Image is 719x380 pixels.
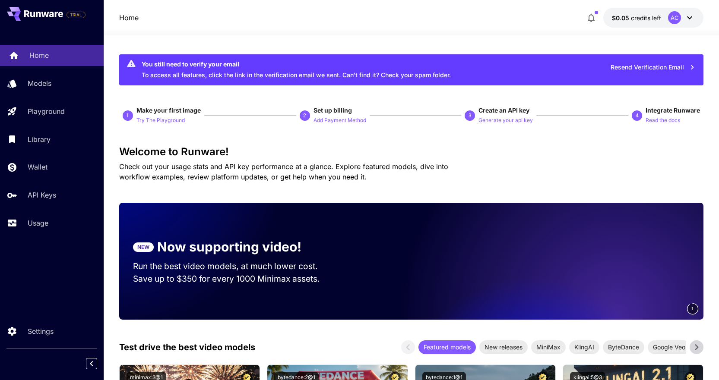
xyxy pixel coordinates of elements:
p: 3 [469,112,472,119]
p: Now supporting video! [157,237,301,257]
p: API Keys [28,190,56,200]
p: 4 [636,112,639,119]
p: Run the best video models, at much lower cost. [133,260,334,273]
div: $0.05 [612,13,661,22]
div: Featured models [418,340,476,354]
p: Add Payment Method [314,116,366,125]
nav: breadcrumb [119,13,139,23]
a: Home [119,13,139,23]
div: New releases [479,340,528,354]
button: Add Payment Method [314,115,366,125]
button: Collapse sidebar [86,358,97,369]
div: To access all features, click the link in the verification email we sent. Can’t find it? Check yo... [142,57,451,83]
p: Save up to $350 for every 1000 Minimax assets. [133,273,334,285]
p: Generate your api key [478,116,533,125]
span: Set up billing [314,107,352,114]
p: Wallet [28,162,48,172]
div: Collapse sidebar [92,356,104,371]
p: Test drive the best video models [119,341,255,354]
div: You still need to verify your email [142,60,451,69]
p: Library [28,134,51,144]
span: Add your payment card to enable full platform functionality. [67,9,86,20]
p: Usage [28,218,48,228]
span: Integrate Runware [646,107,700,114]
span: Featured models [418,342,476,352]
div: AC [668,11,681,24]
span: MiniMax [531,342,566,352]
button: Resend Verification Email [606,59,700,76]
p: 2 [303,112,306,119]
span: New releases [479,342,528,352]
p: NEW [137,243,149,251]
span: $0.05 [612,14,631,22]
button: Read the docs [646,115,680,125]
span: credits left [631,14,661,22]
span: ByteDance [603,342,644,352]
button: Generate your api key [478,115,533,125]
span: 1 [691,305,694,312]
p: Settings [28,326,54,336]
p: Try The Playground [136,116,185,125]
p: 1 [126,112,129,119]
span: Make your first image [136,107,201,114]
span: KlingAI [569,342,599,352]
div: ByteDance [603,340,644,354]
span: Check out your usage stats and API key performance at a glance. Explore featured models, dive int... [119,162,448,181]
h3: Welcome to Runware! [119,146,704,158]
span: Google Veo [648,342,690,352]
p: Playground [28,106,65,116]
div: Google Veo [648,340,690,354]
p: Read the docs [646,116,680,125]
button: $0.05AC [603,8,703,28]
button: Try The Playground [136,115,185,125]
p: Home [29,50,49,60]
div: KlingAI [569,340,599,354]
span: TRIAL [67,12,85,18]
span: Create an API key [478,107,529,114]
div: MiniMax [531,340,566,354]
p: Models [28,78,51,88]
